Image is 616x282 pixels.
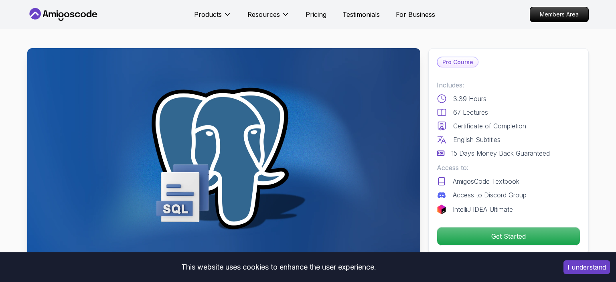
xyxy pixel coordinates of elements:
[530,7,589,22] a: Members Area
[437,205,446,214] img: jetbrains logo
[563,260,610,274] button: Accept cookies
[6,258,551,276] div: This website uses cookies to enhance the user experience.
[27,48,420,269] img: sql-and-db-fundamentals_thumbnail
[453,121,526,131] p: Certificate of Completion
[247,10,290,26] button: Resources
[342,10,380,19] a: Testimonials
[453,190,527,200] p: Access to Discord Group
[247,10,280,19] p: Resources
[453,108,488,117] p: 67 Lectures
[451,148,550,158] p: 15 Days Money Back Guaranteed
[453,177,519,186] p: AmigosCode Textbook
[453,205,513,214] p: IntelliJ IDEA Ultimate
[437,80,580,90] p: Includes:
[194,10,222,19] p: Products
[453,135,500,144] p: English Subtitles
[396,10,435,19] a: For Business
[437,163,580,172] p: Access to:
[306,10,326,19] a: Pricing
[453,94,486,103] p: 3.39 Hours
[194,10,231,26] button: Products
[437,227,580,245] button: Get Started
[438,57,478,67] p: Pro Course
